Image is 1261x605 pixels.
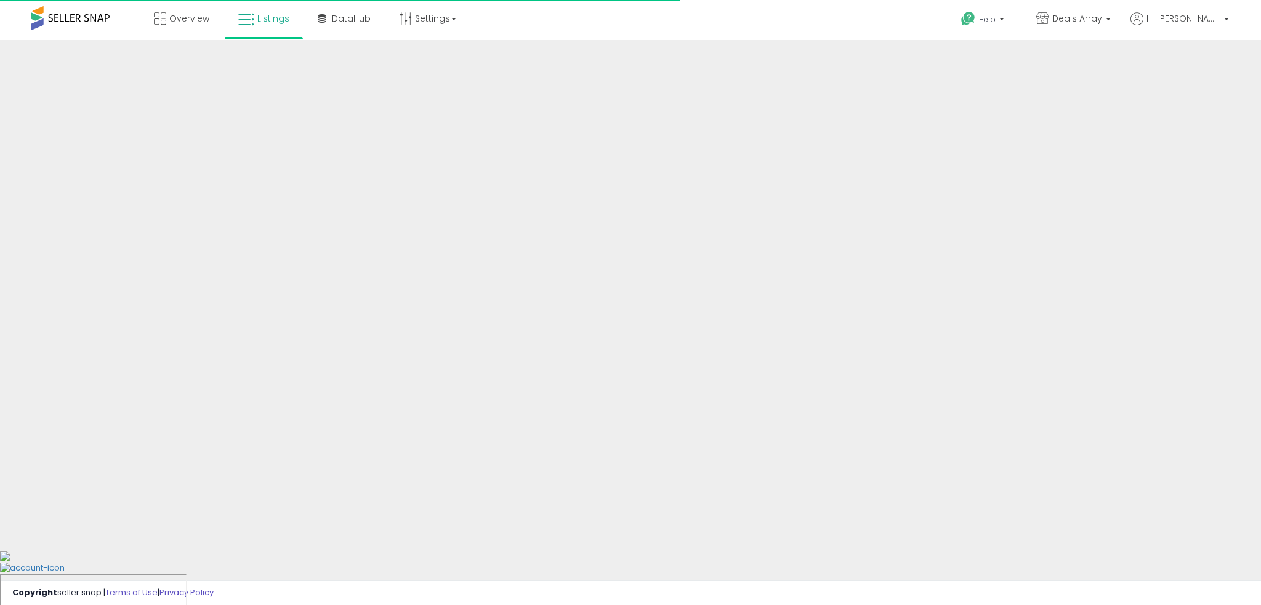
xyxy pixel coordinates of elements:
[951,2,1017,40] a: Help
[169,12,209,25] span: Overview
[1052,12,1102,25] span: Deals Array
[961,11,976,26] i: Get Help
[1130,12,1229,40] a: Hi [PERSON_NAME]
[1146,12,1220,25] span: Hi [PERSON_NAME]
[332,12,371,25] span: DataHub
[257,12,289,25] span: Listings
[979,14,996,25] span: Help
